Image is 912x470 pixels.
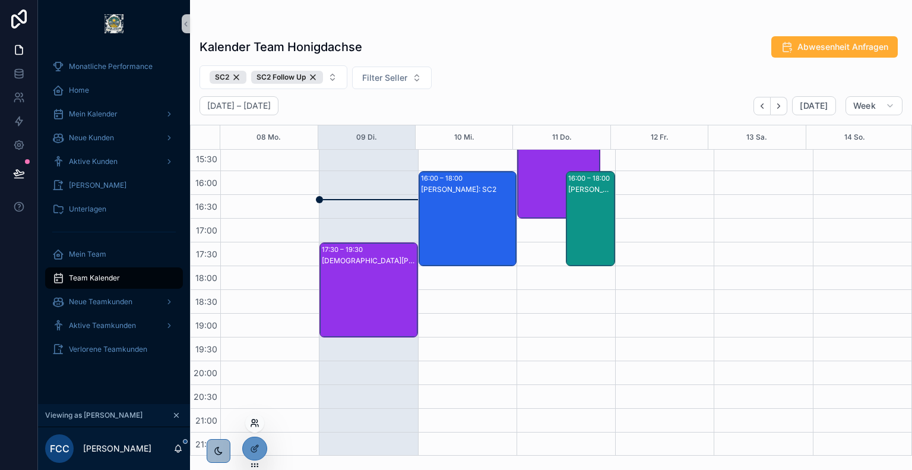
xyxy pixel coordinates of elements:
[320,243,417,337] div: 17:30 – 19:30[DEMOGRAPHIC_DATA][PERSON_NAME]: SC2
[83,443,151,455] p: [PERSON_NAME]
[45,244,183,265] a: Mein Team
[192,439,220,449] span: 21:30
[771,36,898,58] button: Abwesenheit Anfragen
[568,185,614,194] div: [PERSON_NAME]: SC2
[45,411,142,420] span: Viewing as [PERSON_NAME]
[199,65,347,89] button: Select Button
[45,339,183,360] a: Verlorene Teamkunden
[69,86,89,95] span: Home
[251,71,323,84] button: Unselect SC_2_FOLLOW_UP
[45,151,183,172] a: Aktive Kunden
[69,62,153,71] span: Monatliche Performance
[69,297,132,307] span: Neue Teamkunden
[38,48,190,376] div: scrollable content
[69,133,114,143] span: Neue Kunden
[192,178,220,188] span: 16:00
[356,125,377,149] button: 09 Di.
[251,71,323,84] div: SC2 Follow Up
[192,296,220,307] span: 18:30
[322,256,416,266] div: [DEMOGRAPHIC_DATA][PERSON_NAME]: SC2
[568,172,613,184] div: 16:00 – 18:00
[792,96,835,115] button: [DATE]
[69,204,106,214] span: Unterlagen
[192,415,220,425] span: 21:00
[845,96,902,115] button: Week
[69,109,118,119] span: Mein Kalender
[421,172,465,184] div: 16:00 – 18:00
[566,172,615,266] div: 16:00 – 18:00[PERSON_NAME]: SC2
[454,125,474,149] button: 10 Mi.
[746,125,767,149] button: 13 Sa.
[193,249,220,259] span: 17:30
[45,198,183,220] a: Unterlagen
[192,273,220,283] span: 18:00
[50,441,69,456] span: FCC
[552,125,572,149] button: 11 Do.
[69,250,106,259] span: Mein Team
[191,368,220,378] span: 20:00
[191,392,220,402] span: 20:30
[192,320,220,330] span: 19:00
[193,225,220,235] span: 17:00
[192,344,220,354] span: 19:30
[45,127,183,149] a: Neue Kunden
[193,154,220,164] span: 15:30
[45,315,183,336] a: Aktive Teamkunden
[362,72,407,84] span: Filter Seller
[69,273,120,283] span: Team Kalender
[199,39,362,55] h1: Kalender Team Honigdachse
[104,14,123,33] img: App logo
[421,185,515,194] div: [PERSON_NAME]: SC2
[844,125,865,149] button: 14 So.
[69,345,147,354] span: Verlorene Teamkunden
[352,67,432,89] button: Select Button
[753,97,771,115] button: Back
[69,181,126,190] span: [PERSON_NAME]
[69,157,118,166] span: Aktive Kunden
[800,100,828,111] span: [DATE]
[210,71,246,84] div: SC2
[45,80,183,101] a: Home
[45,175,183,196] a: [PERSON_NAME]
[518,124,600,218] div: 15:00 – 17:00[DEMOGRAPHIC_DATA][PERSON_NAME]: SC2
[192,201,220,212] span: 16:30
[419,172,516,266] div: 16:00 – 18:00[PERSON_NAME]: SC2
[207,100,271,112] h2: [DATE] – [DATE]
[256,125,281,149] button: 08 Mo.
[45,267,183,289] a: Team Kalender
[322,244,366,255] div: 17:30 – 19:30
[45,103,183,125] a: Mein Kalender
[797,41,888,53] span: Abwesenheit Anfragen
[69,321,136,330] span: Aktive Teamkunden
[45,56,183,77] a: Monatliche Performance
[45,291,183,313] a: Neue Teamkunden
[771,97,787,115] button: Next
[853,100,876,111] span: Week
[210,71,246,84] button: Unselect SC_2
[651,125,669,149] button: 12 Fr.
